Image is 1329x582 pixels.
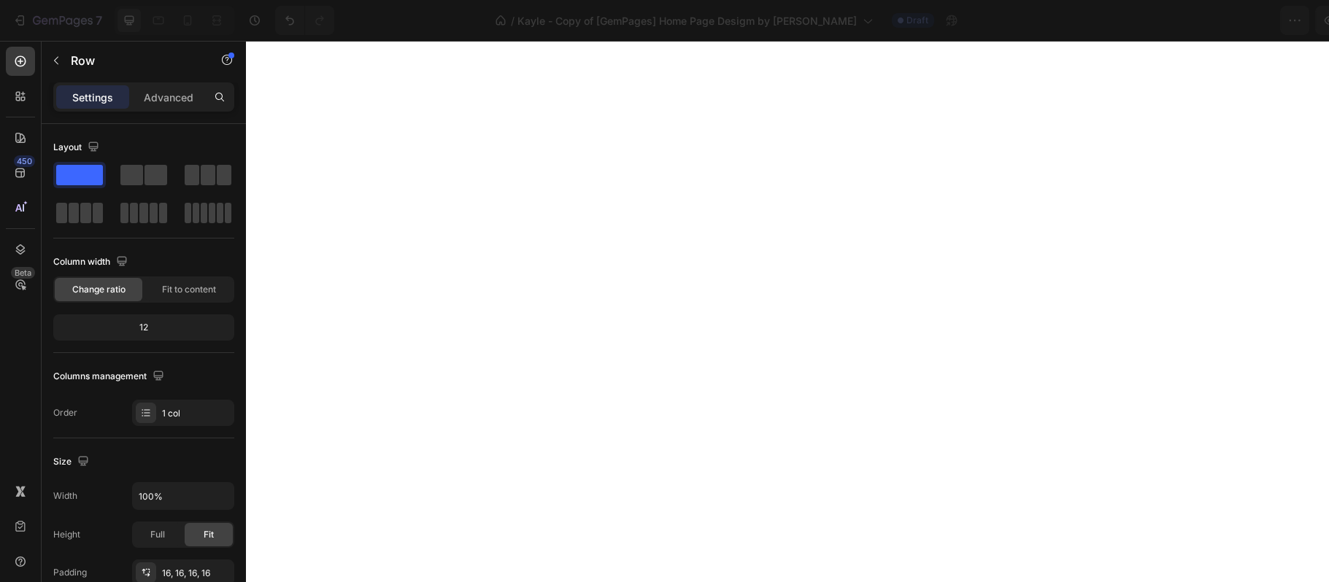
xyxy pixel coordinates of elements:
iframe: To enrich screen reader interactions, please activate Accessibility in Grammarly extension settings [1279,511,1314,546]
input: Auto [133,483,234,509]
div: 16, 16, 16, 16 [162,567,231,580]
div: Beta [11,267,35,279]
div: Padding [53,566,87,579]
div: 12 [56,317,231,338]
p: 7 [96,12,102,29]
div: Layout [53,138,102,158]
span: Fit to content [162,283,216,296]
span: Save [1190,15,1214,27]
button: 7 [6,6,109,35]
div: Height [53,528,80,541]
span: Change ratio [72,283,126,296]
div: 450 [14,155,35,167]
span: / [511,13,515,28]
p: Row [71,52,195,69]
div: Publish [1244,13,1281,28]
iframe: To enrich screen reader interactions, please activate Accessibility in Grammarly extension settings [246,41,1329,582]
div: Size [53,452,92,472]
span: Kayle - Copy of [GemPages] Home Page Desigm by [PERSON_NAME] [517,13,857,28]
span: Draft [906,14,928,27]
div: Undo/Redo [275,6,334,35]
p: Advanced [144,90,193,105]
div: Column width [53,252,131,272]
div: Columns management [53,367,167,387]
p: Settings [72,90,113,105]
div: Width [53,489,77,503]
div: 1 col [162,407,231,420]
button: Publish [1232,6,1293,35]
div: Order [53,406,77,419]
span: Full [150,528,165,541]
button: Save [1178,6,1226,35]
span: Fit [204,528,214,541]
